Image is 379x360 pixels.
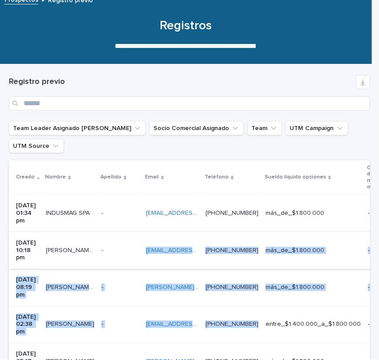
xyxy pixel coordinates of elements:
a: [PHONE_NUMBER] [206,321,258,327]
p: - [101,245,105,254]
p: victor gomez mansilla [46,245,96,254]
p: Nombre [45,172,66,182]
p: INDUSMAG SPA [46,208,92,217]
a: [EMAIL_ADDRESS][DOMAIN_NAME] [146,247,246,253]
p: - [101,282,105,291]
p: entre_$1.400.000_a_$1.800.000 [266,320,361,328]
h1: Registros [9,18,363,34]
a: [EMAIL_ADDRESS][DOMAIN_NAME] [146,210,246,216]
p: [DATE] 08:19 pm [16,276,39,298]
p: Apellido [101,172,121,182]
button: Team [247,121,282,135]
p: más_de_$1.800.000 [266,247,361,254]
a: [EMAIL_ADDRESS][DOMAIN_NAME] [146,321,246,327]
p: - [101,208,105,217]
p: más_de_$1.800.000 [266,284,361,291]
p: [DATE] 01:34 pm [16,202,39,224]
p: más_de_$1.800.000 [266,210,361,217]
p: Teléfono [205,172,229,182]
p: Creado [16,172,35,182]
p: [DATE] 10:18 pm [16,239,39,261]
a: [PHONE_NUMBER] [206,247,258,253]
p: Jacqueline Cuevas Gomez [46,319,96,328]
p: Email [145,172,159,182]
button: UTM Campaign [286,121,348,135]
p: [DATE] 02:38 pm [16,313,39,336]
button: UTM Source [9,139,64,153]
p: - [101,319,105,328]
p: Sueldo líquido opciones [265,172,326,182]
button: Socio Comercial Asignado [149,121,244,135]
input: Search [9,96,370,111]
p: Paulina Ávila Almonacid [46,282,96,291]
a: [PHONE_NUMBER] [206,284,258,290]
h1: Registro previo [9,77,352,87]
button: Team Leader Asignado LLamados [9,121,146,135]
a: [PHONE_NUMBER] [206,210,258,216]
